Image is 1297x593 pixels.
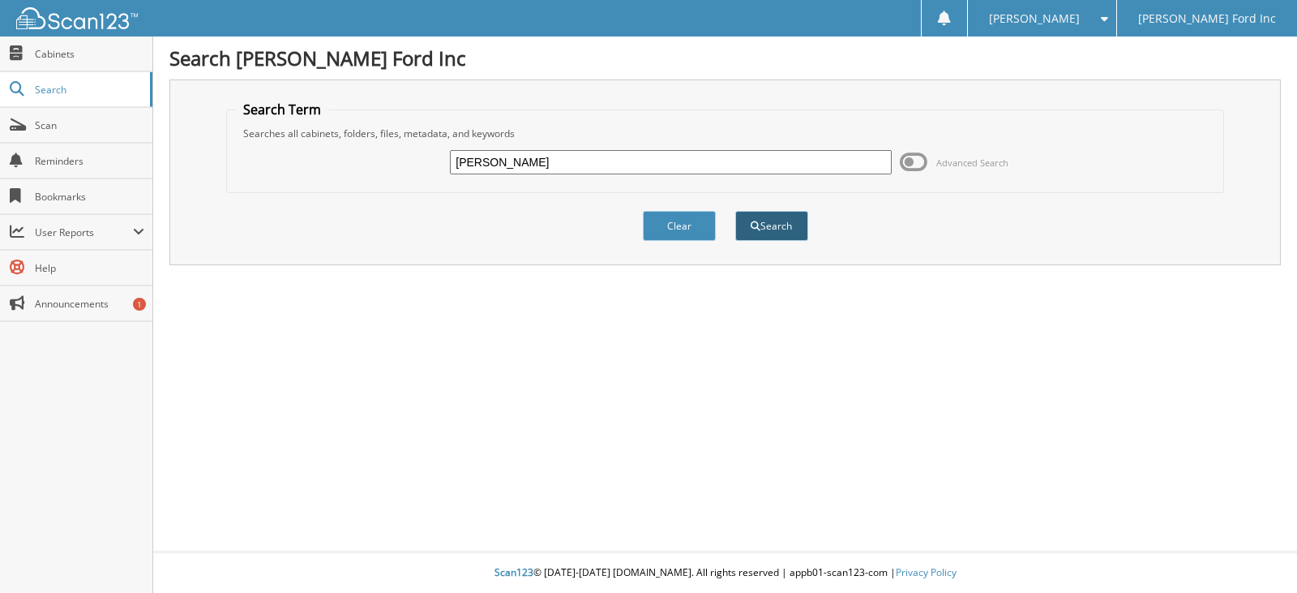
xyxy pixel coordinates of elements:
[35,154,144,168] span: Reminders
[235,101,329,118] legend: Search Term
[35,226,133,239] span: User Reports
[643,211,716,241] button: Clear
[35,47,144,61] span: Cabinets
[989,14,1080,24] span: [PERSON_NAME]
[1138,14,1276,24] span: [PERSON_NAME] Ford Inc
[169,45,1281,71] h1: Search [PERSON_NAME] Ford Inc
[35,118,144,132] span: Scan
[133,298,146,311] div: 1
[936,157,1008,169] span: Advanced Search
[16,7,138,29] img: scan123-logo-white.svg
[235,127,1216,140] div: Searches all cabinets, folders, files, metadata, and keywords
[35,261,144,275] span: Help
[153,553,1297,593] div: © [DATE]-[DATE] [DOMAIN_NAME]. All rights reserved | appb01-scan123-com |
[35,297,144,311] span: Announcements
[735,211,808,241] button: Search
[896,565,957,579] a: Privacy Policy
[35,190,144,204] span: Bookmarks
[494,565,533,579] span: Scan123
[35,83,142,97] span: Search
